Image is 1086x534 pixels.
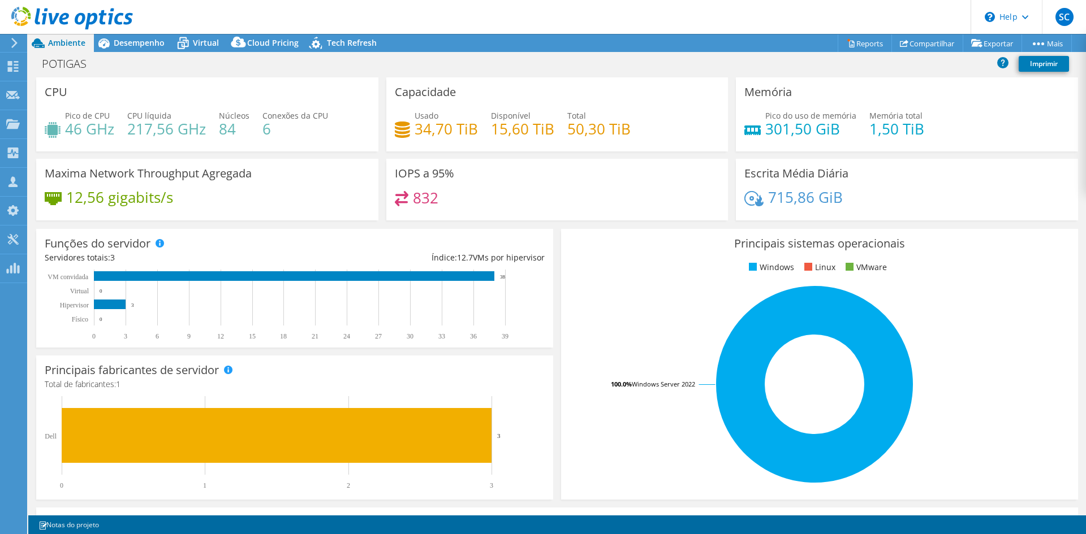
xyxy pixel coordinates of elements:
text: 3 [131,302,134,308]
span: Total [567,110,586,121]
h3: Principais fabricantes de servidor [45,364,219,376]
h4: 1,50 TiB [869,123,924,135]
a: Mais [1022,34,1072,52]
h4: 15,60 TiB [491,123,554,135]
svg: \n [985,12,995,22]
li: VMware [843,261,887,273]
h4: 217,56 GHz [127,123,206,135]
h3: CPU [45,86,67,98]
tspan: 100.0% [611,380,632,388]
h3: Maxima Network Throughput Agregada [45,167,252,180]
text: 39 [502,332,508,340]
div: Servidores totais: [45,251,295,264]
text: 21 [312,332,318,340]
text: 3 [124,332,127,340]
span: Ambiente [48,37,85,48]
span: SC [1055,8,1074,26]
span: Usado [415,110,438,121]
span: 3 [110,252,115,263]
h4: 715,86 GiB [768,191,843,203]
text: 0 [100,316,102,322]
span: 12.7 [457,252,473,263]
h3: Escrita Média Diária [744,167,848,180]
span: 1 [116,379,120,389]
h4: Total de fabricantes: [45,378,545,390]
span: Pico de CPU [65,110,110,121]
text: Virtual [70,287,89,295]
h3: Principais sistemas operacionais [570,237,1070,250]
text: 38 [500,274,506,280]
div: Índice: VMs por hipervisor [295,251,545,264]
text: 24 [343,332,350,340]
span: Virtual [193,37,219,48]
text: Dell [45,432,57,440]
text: Hipervisor [60,301,89,309]
h4: 832 [413,192,438,204]
text: 30 [407,332,413,340]
text: 33 [438,332,445,340]
text: VM convidada [48,273,88,281]
a: Exportar [963,34,1022,52]
span: Conexões da CPU [262,110,328,121]
span: Pico do uso de memória [765,110,856,121]
h3: Memória [744,86,792,98]
h3: IOPS a 95% [395,167,454,180]
h4: 50,30 TiB [567,123,631,135]
text: 0 [92,332,96,340]
span: Disponível [491,110,531,121]
text: 9 [187,332,191,340]
a: Reports [838,34,892,52]
li: Windows [746,261,794,273]
span: Cloud Pricing [247,37,299,48]
text: 2 [347,481,350,489]
span: Desempenho [114,37,165,48]
text: 18 [280,332,287,340]
h4: 46 GHz [65,123,114,135]
h4: 6 [262,123,328,135]
text: 3 [497,432,501,439]
h1: POTIGAS [37,58,104,70]
h4: 84 [219,123,249,135]
tspan: Físico [72,315,88,323]
span: Núcleos [219,110,249,121]
span: Memória total [869,110,923,121]
h4: 301,50 GiB [765,123,856,135]
a: Imprimir [1019,56,1069,72]
text: 27 [375,332,382,340]
text: 0 [60,481,63,489]
span: CPU líquida [127,110,171,121]
text: 15 [249,332,256,340]
a: Notas do projeto [31,518,107,532]
text: 12 [217,332,224,340]
text: 1 [203,481,206,489]
a: Compartilhar [891,34,963,52]
span: Tech Refresh [327,37,377,48]
text: 0 [100,288,102,294]
li: Linux [801,261,835,273]
h4: 12,56 gigabits/s [66,191,173,203]
text: 36 [470,332,477,340]
text: 3 [490,481,493,489]
h3: Funções do servidor [45,237,150,250]
h4: 34,70 TiB [415,123,478,135]
text: 6 [156,332,159,340]
h3: Capacidade [395,86,456,98]
tspan: Windows Server 2022 [632,380,695,388]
